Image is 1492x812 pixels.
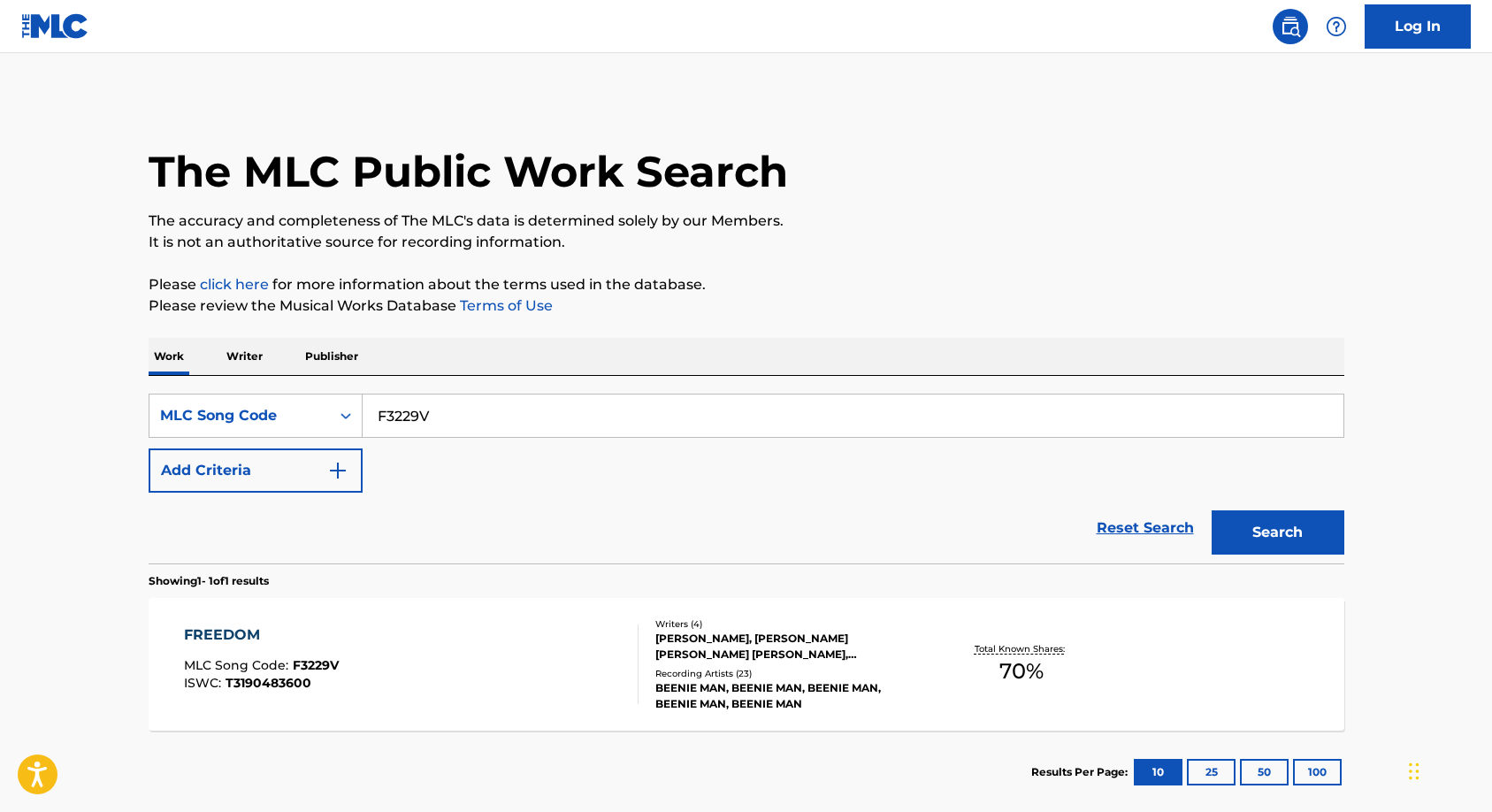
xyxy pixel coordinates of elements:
[1293,759,1342,785] button: 100
[184,675,226,691] span: ISWC :
[184,657,293,673] span: MLC Song Code :
[1088,509,1203,548] a: Reset Search
[655,680,922,712] div: BEENIE MAN, BEENIE MAN, BEENIE MAN, BEENIE MAN, BEENIE MAN
[456,297,553,314] a: Terms of Use
[149,145,788,198] h1: The MLC Public Work Search
[1240,759,1289,785] button: 50
[1409,745,1419,798] div: Drag
[1031,764,1132,780] p: Results Per Page:
[184,624,339,646] div: FREEDOM
[21,13,89,39] img: MLC Logo
[221,338,268,375] p: Writer
[149,338,189,375] p: Work
[1365,4,1471,49] a: Log In
[160,405,319,426] div: MLC Song Code
[226,675,311,691] span: T3190483600
[200,276,269,293] a: click here
[1273,9,1308,44] a: Public Search
[1280,16,1301,37] img: search
[1187,759,1236,785] button: 25
[327,460,348,481] img: 9d2ae6d4665cec9f34b9.svg
[149,573,269,589] p: Showing 1 - 1 of 1 results
[149,598,1344,731] a: FREEDOMMLC Song Code:F3229VISWC:T3190483600Writers (4)[PERSON_NAME], [PERSON_NAME] [PERSON_NAME] ...
[1212,510,1344,555] button: Search
[149,211,1344,232] p: The accuracy and completeness of The MLC's data is determined solely by our Members.
[1134,759,1182,785] button: 10
[975,642,1069,655] p: Total Known Shares:
[149,448,363,493] button: Add Criteria
[149,295,1344,317] p: Please review the Musical Works Database
[300,338,363,375] p: Publisher
[1326,16,1347,37] img: help
[1319,9,1354,44] div: Help
[149,394,1344,563] form: Search Form
[293,657,339,673] span: F3229V
[655,667,922,680] div: Recording Artists ( 23 )
[149,274,1344,295] p: Please for more information about the terms used in the database.
[655,631,922,663] div: [PERSON_NAME], [PERSON_NAME] [PERSON_NAME] [PERSON_NAME], [PERSON_NAME]
[1404,727,1492,812] iframe: Chat Widget
[149,232,1344,253] p: It is not an authoritative source for recording information.
[655,617,922,631] div: Writers ( 4 )
[999,655,1044,687] span: 70 %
